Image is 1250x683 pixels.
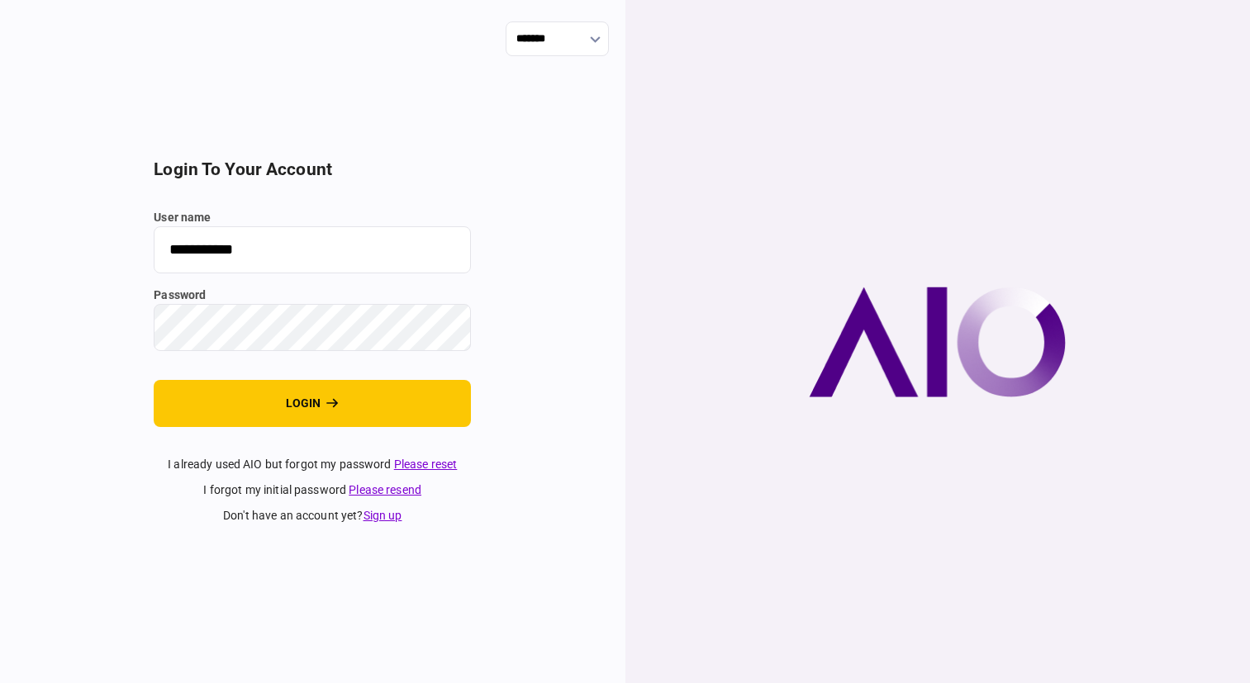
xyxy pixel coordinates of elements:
[154,507,471,524] div: don't have an account yet ?
[154,226,471,273] input: user name
[154,304,471,351] input: password
[364,509,402,522] a: Sign up
[154,380,471,427] button: login
[506,21,609,56] input: show language options
[154,481,471,499] div: I forgot my initial password
[809,287,1066,397] img: AIO company logo
[154,456,471,473] div: I already used AIO but forgot my password
[154,159,471,180] h2: login to your account
[154,209,471,226] label: user name
[394,458,458,471] a: Please reset
[154,287,471,304] label: password
[349,483,421,496] a: Please resend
